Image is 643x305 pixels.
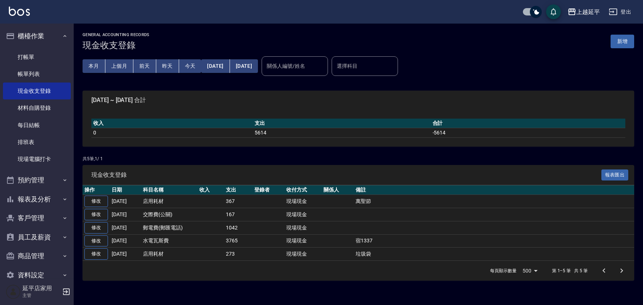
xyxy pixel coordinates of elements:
[224,195,252,208] td: 367
[141,185,198,195] th: 科目名稱
[284,208,322,221] td: 現場現金
[3,266,71,285] button: 資料設定
[224,248,252,261] td: 273
[253,128,431,137] td: 5614
[3,246,71,266] button: 商品管理
[611,38,634,45] a: 新增
[84,222,108,234] a: 修改
[224,221,252,234] td: 1042
[3,134,71,151] a: 排班表
[322,185,354,195] th: 關係人
[284,185,322,195] th: 收付方式
[141,234,198,248] td: 水電瓦斯費
[3,99,71,116] a: 材料自購登錄
[110,185,141,195] th: 日期
[601,171,629,178] a: 報表匯出
[83,155,634,162] p: 共 5 筆, 1 / 1
[141,208,198,221] td: 交際費(公關)
[224,234,252,248] td: 3765
[284,221,322,234] td: 現場現金
[546,4,561,19] button: save
[565,4,603,20] button: 上越延平
[431,119,625,128] th: 合計
[3,27,71,46] button: 櫃檯作業
[201,59,230,73] button: [DATE]
[520,261,540,281] div: 500
[252,185,284,195] th: 登錄者
[576,7,600,17] div: 上越延平
[284,234,322,248] td: 現場現金
[84,235,108,247] a: 修改
[3,117,71,134] a: 每日結帳
[84,248,108,260] a: 修改
[141,248,198,261] td: 店用耗材
[284,248,322,261] td: 現場現金
[110,208,141,221] td: [DATE]
[253,119,431,128] th: 支出
[230,59,258,73] button: [DATE]
[354,234,634,248] td: 宿1337
[3,66,71,83] a: 帳單列表
[490,267,517,274] p: 每頁顯示數量
[179,59,202,73] button: 今天
[110,221,141,234] td: [DATE]
[83,32,150,37] h2: GENERAL ACCOUNTING RECORDS
[431,128,625,137] td: -5614
[83,40,150,50] h3: 現金收支登錄
[354,195,634,208] td: 萬聖節
[133,59,156,73] button: 前天
[3,190,71,209] button: 報表及分析
[354,185,634,195] th: 備註
[91,97,625,104] span: [DATE] ~ [DATE] 合計
[3,151,71,168] a: 現場電腦打卡
[606,5,634,19] button: 登出
[110,234,141,248] td: [DATE]
[83,185,110,195] th: 操作
[3,83,71,99] a: 現金收支登錄
[198,185,224,195] th: 收入
[224,208,252,221] td: 167
[9,7,30,16] img: Logo
[3,208,71,228] button: 客戶管理
[83,59,105,73] button: 本月
[91,171,601,179] span: 現金收支登錄
[141,221,198,234] td: 郵電費(郵匯電話)
[601,169,629,181] button: 報表匯出
[552,267,588,274] p: 第 1–5 筆 共 5 筆
[156,59,179,73] button: 昨天
[3,49,71,66] a: 打帳單
[284,195,322,208] td: 現場現金
[224,185,252,195] th: 支出
[3,228,71,247] button: 員工及薪資
[22,285,60,292] h5: 延平店家用
[22,292,60,299] p: 主管
[105,59,133,73] button: 上個月
[354,248,634,261] td: 垃圾袋
[110,248,141,261] td: [DATE]
[3,171,71,190] button: 預約管理
[84,209,108,220] a: 修改
[91,128,253,137] td: 0
[91,119,253,128] th: 收入
[141,195,198,208] td: 店用耗材
[110,195,141,208] td: [DATE]
[84,196,108,207] a: 修改
[6,284,21,299] img: Person
[611,35,634,48] button: 新增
